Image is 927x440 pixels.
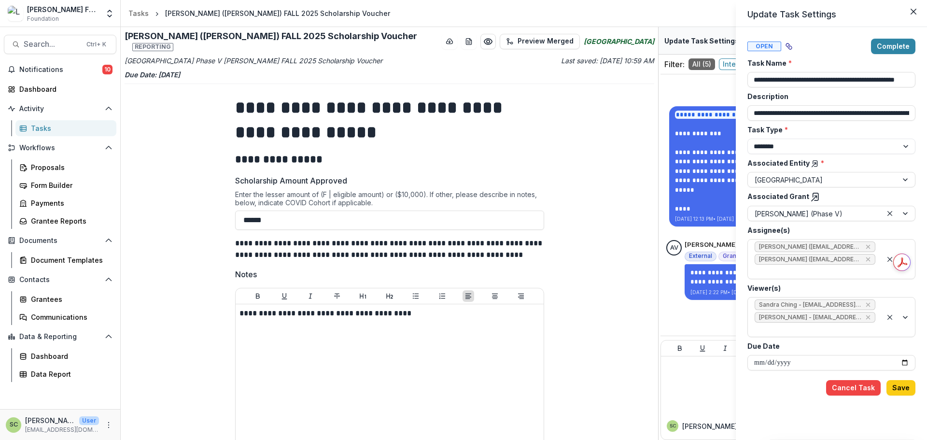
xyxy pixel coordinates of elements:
label: Associated Entity [747,158,910,168]
div: Remove Maryanne H. Twomey (twomeym@stjohns.edu) [864,242,872,252]
div: Remove Sandra Ching - sching@lavellefund.org [864,300,872,310]
label: Due Date [747,341,910,351]
div: Clear selected options [884,254,896,265]
label: Associated Grant [747,191,910,202]
button: Complete [871,39,915,54]
label: Assignee(s) [747,225,910,235]
div: Clear selected options [884,312,896,323]
label: Task Type [747,125,910,135]
span: Sandra Ching - [EMAIL_ADDRESS][DOMAIN_NAME] [759,301,861,308]
button: Save [886,380,915,396]
div: Remove Kate Morris - kmorris@lavellefund.org [864,312,872,322]
label: Viewer(s) [747,283,910,293]
label: Task Name [747,58,910,68]
span: [PERSON_NAME] - [EMAIL_ADDRESS][DOMAIN_NAME] [759,314,861,321]
label: Description [747,91,910,101]
span: [PERSON_NAME] ([EMAIL_ADDRESS][DOMAIN_NAME]) [759,256,861,263]
span: Open [747,42,781,51]
div: Remove Amy Park (parka@stjohns.edu) [864,255,872,264]
div: Clear selected options [884,208,896,219]
button: View dependent tasks [781,39,797,54]
button: Close [906,4,921,19]
span: [PERSON_NAME] ([EMAIL_ADDRESS][DOMAIN_NAME]) [759,243,861,250]
button: Cancel Task [826,380,881,396]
